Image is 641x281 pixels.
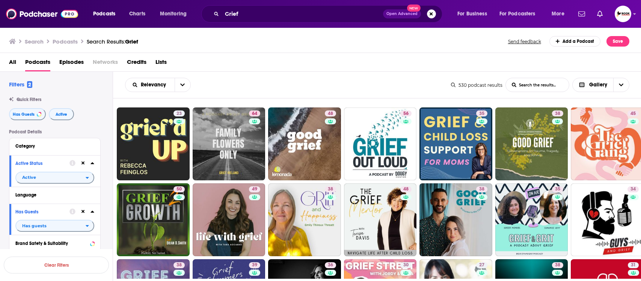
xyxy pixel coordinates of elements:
[252,261,257,269] span: 39
[549,36,601,47] a: Add a Podcast
[589,82,607,88] span: Gallery
[208,5,449,23] div: Search podcasts, credits, & more...
[15,159,69,168] button: Active Status
[124,8,150,20] a: Charts
[15,172,94,184] h2: filter dropdown
[222,8,383,20] input: Search podcasts, credits, & more...
[627,186,639,192] a: 34
[325,262,336,268] a: 36
[383,9,421,18] button: Open AdvancedNew
[93,56,118,71] span: Networks
[386,12,418,16] span: Open Advanced
[160,9,187,19] span: Monitoring
[400,262,412,268] a: 30
[173,110,185,116] a: 23
[125,82,175,88] button: open menu
[594,8,606,20] a: Show notifications dropdown
[506,38,543,45] button: Send feedback
[125,78,191,92] h2: Choose List sort
[176,110,182,118] span: 23
[125,38,138,45] span: Grief
[400,186,412,192] a: 48
[173,262,185,268] a: 38
[15,172,94,184] button: open menu
[344,107,417,180] a: 56
[59,56,84,71] span: Episodes
[552,262,563,268] a: 38
[575,8,588,20] a: Show notifications dropdown
[495,8,546,20] button: open menu
[127,56,146,71] a: Credits
[555,261,560,269] span: 38
[400,110,412,116] a: 56
[27,81,32,88] span: 2
[451,82,502,88] div: 530 podcast results
[495,183,568,256] a: 35
[499,9,535,19] span: For Podcasters
[49,108,74,120] button: Active
[15,161,65,166] div: Active Status
[252,186,257,193] span: 49
[88,8,125,20] button: open menu
[328,261,333,269] span: 36
[15,238,94,248] button: Brand Safety & Suitability
[630,110,636,118] span: 45
[9,129,101,134] p: Podcast Details
[552,110,563,116] a: 38
[17,97,41,102] span: Quick Filters
[87,38,138,45] a: Search Results:Grief
[13,112,35,116] span: Has Guests
[117,183,190,256] a: 50
[15,220,94,232] h2: filter dropdown
[15,220,94,232] button: open menu
[479,261,484,269] span: 27
[22,175,36,180] span: Active
[630,186,636,193] span: 34
[155,56,167,71] a: Lists
[555,186,560,193] span: 35
[249,186,260,192] a: 49
[403,261,409,269] span: 30
[9,56,16,71] a: All
[328,110,333,118] span: 48
[129,9,145,19] span: Charts
[176,261,182,269] span: 38
[141,82,169,88] span: Relevancy
[15,141,94,151] button: Category
[53,38,78,45] h3: Podcasts
[25,38,44,45] h3: Search
[155,8,196,20] button: open menu
[407,5,421,12] span: New
[15,144,89,149] div: Category
[627,110,639,116] a: 45
[344,183,417,256] a: 48
[175,78,190,92] button: open menu
[15,209,65,215] div: Has Guests
[457,9,487,19] span: For Business
[252,110,257,118] span: 64
[555,110,560,118] span: 38
[173,186,185,192] a: 50
[25,56,50,71] span: Podcasts
[552,186,563,192] a: 35
[606,36,629,47] button: Save
[476,262,487,268] a: 27
[268,107,341,180] a: 48
[452,8,496,20] button: open menu
[476,186,487,192] a: 38
[419,107,492,180] a: 35
[6,7,78,21] img: Podchaser - Follow, Share and Rate Podcasts
[249,110,260,116] a: 64
[572,78,630,92] button: Choose View
[495,107,568,180] a: 38
[476,110,487,116] a: 35
[249,262,260,268] a: 39
[56,112,67,116] span: Active
[628,262,639,268] a: 31
[15,192,89,198] div: Language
